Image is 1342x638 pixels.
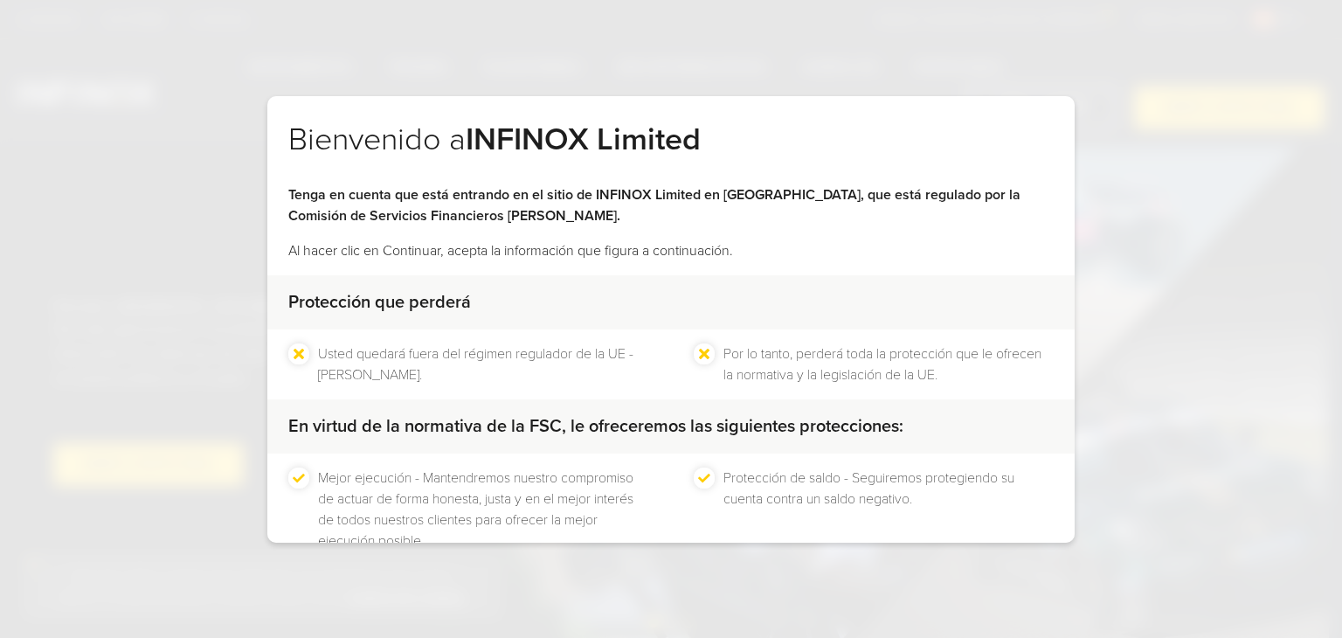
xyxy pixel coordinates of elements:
[723,343,1054,385] li: Por lo tanto, perderá toda la protección que le ofrecen la normativa y la legislación de la UE.
[318,468,648,551] li: Mejor ejecución - Mantendremos nuestro compromiso de actuar de forma honesta, justa y en el mejor...
[466,121,701,158] strong: INFINOX Limited
[723,468,1054,551] li: Protección de saldo - Seguiremos protegiendo su cuenta contra un saldo negativo.
[288,121,1054,185] h2: Bienvenido a
[318,343,648,385] li: Usted quedará fuera del régimen regulador de la UE - [PERSON_NAME].
[288,292,471,313] strong: Protección que perderá
[288,240,1054,261] p: Al hacer clic en Continuar, acepta la información que figura a continuación.
[288,416,903,437] strong: En virtud de la normativa de la FSC, le ofreceremos las siguientes protecciones:
[288,186,1020,225] strong: Tenga en cuenta que está entrando en el sitio de INFINOX Limited en [GEOGRAPHIC_DATA], que está r...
